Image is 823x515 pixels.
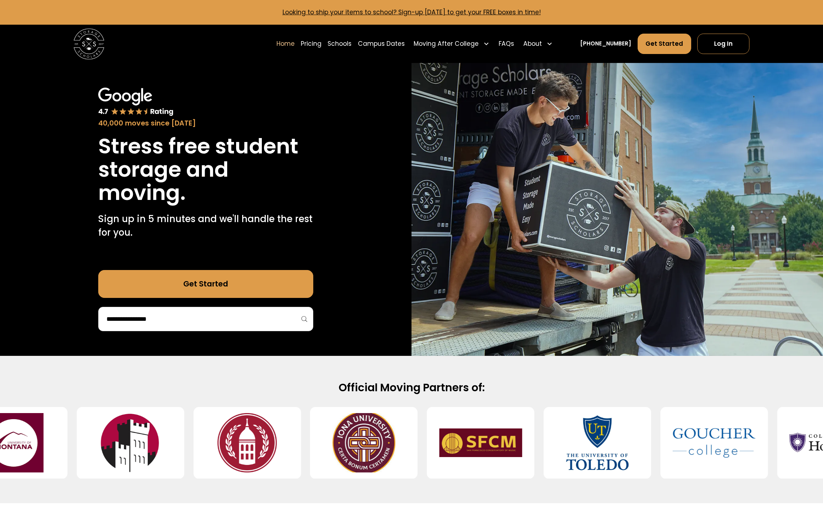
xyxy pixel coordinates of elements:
[411,63,823,356] img: Storage Scholars makes moving and storage easy.
[523,39,542,49] div: About
[98,118,313,128] div: 40,000 moves since [DATE]
[74,29,104,59] img: Storage Scholars main logo
[98,134,313,204] h1: Stress free student storage and moving.
[580,40,631,48] a: [PHONE_NUMBER]
[323,413,405,472] img: Iona University
[673,413,755,472] img: Goucher College
[301,33,321,54] a: Pricing
[520,33,555,54] div: About
[328,33,351,54] a: Schools
[638,34,691,54] a: Get Started
[499,33,514,54] a: FAQs
[89,413,172,472] img: Manhattanville University
[556,413,639,472] img: University of Toledo
[697,34,749,54] a: Log In
[411,33,493,54] div: Moving After College
[439,413,522,472] img: San Francisco Conservatory of Music
[358,33,405,54] a: Campus Dates
[283,8,541,16] a: Looking to ship your items to school? Sign-up [DATE] to get your FREE boxes in time!
[276,33,295,54] a: Home
[206,413,289,472] img: Southern Virginia University
[74,29,104,59] a: home
[414,39,479,49] div: Moving After College
[98,270,313,298] a: Get Started
[98,212,313,240] p: Sign up in 5 minutes and we'll handle the rest for you.
[166,381,657,394] h2: Official Moving Partners of:
[98,88,174,117] img: Google 4.7 star rating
